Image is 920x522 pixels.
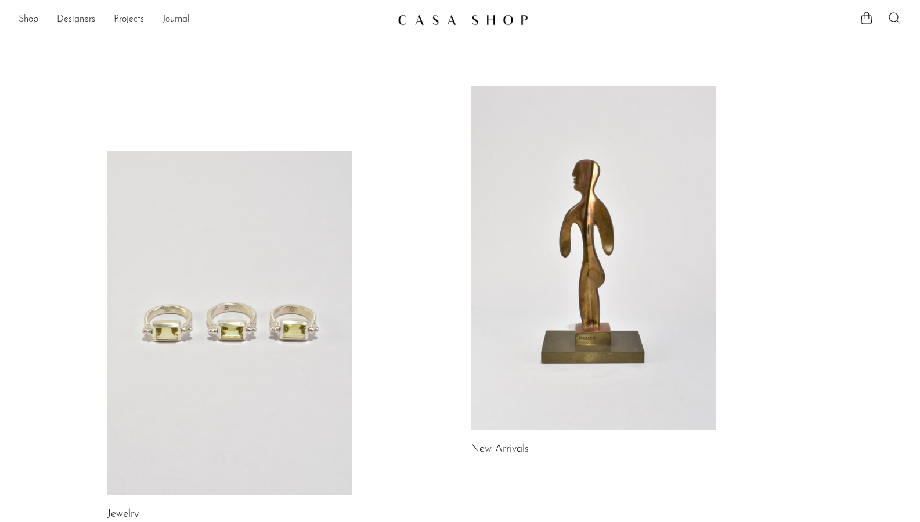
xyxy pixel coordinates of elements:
[19,10,388,30] ul: NEW HEADER MENU
[163,12,190,27] a: Journal
[471,444,529,455] a: New Arrivals
[19,12,38,27] a: Shop
[114,12,144,27] a: Projects
[19,10,388,30] nav: Desktop navigation
[107,509,139,520] a: Jewelry
[57,12,95,27] a: Designers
